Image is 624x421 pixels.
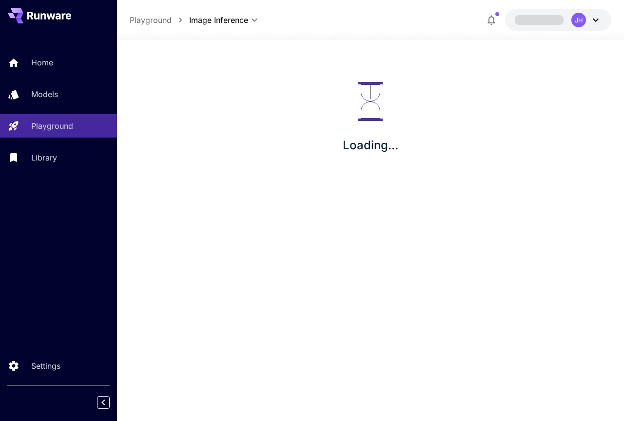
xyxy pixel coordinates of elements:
[31,120,73,132] p: Playground
[505,9,611,31] button: JH
[97,396,110,409] button: Collapse sidebar
[104,394,117,411] div: Collapse sidebar
[189,14,248,26] span: Image Inference
[31,360,60,372] p: Settings
[31,88,58,100] p: Models
[31,57,53,68] p: Home
[31,152,57,163] p: Library
[343,137,398,154] p: Loading...
[130,14,172,26] a: Playground
[571,13,586,27] div: JH
[130,14,189,26] nav: breadcrumb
